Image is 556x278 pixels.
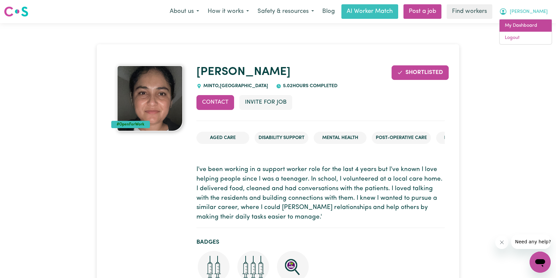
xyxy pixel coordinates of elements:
[196,66,291,78] a: [PERSON_NAME]
[165,5,203,18] button: About us
[202,84,268,88] span: MINTO , [GEOGRAPHIC_DATA]
[500,19,552,32] a: My Dashboard
[239,95,292,110] button: Invite for Job
[203,5,253,18] button: How it works
[4,5,40,10] span: Need any help?
[495,236,508,249] iframe: Close message
[511,234,551,249] iframe: Message from company
[196,132,249,144] li: Aged Care
[314,132,366,144] li: Mental Health
[499,19,552,45] div: My Account
[510,8,548,16] span: [PERSON_NAME]
[403,4,441,19] a: Post a job
[500,32,552,44] a: Logout
[111,121,150,128] div: #OpenForWork
[255,132,308,144] li: Disability Support
[196,95,234,110] button: Contact
[281,84,337,88] span: 5.02 hours completed
[372,132,431,144] li: Post-operative care
[495,5,552,18] button: My Account
[111,65,189,131] a: Amandeep 's profile picture'#OpenForWork
[4,4,28,19] a: Careseekers logo
[253,5,318,18] button: Safety & resources
[392,65,449,80] button: Remove from shortlist
[530,252,551,273] iframe: Button to launch messaging window
[318,4,339,19] a: Blog
[4,6,28,17] img: Careseekers logo
[447,4,492,19] a: Find workers
[196,165,445,222] p: I've been working in a support worker role for the last 4 years but I've known I love helping peo...
[341,4,398,19] a: AI Worker Match
[405,70,443,75] span: Shortlisted
[117,65,183,131] img: Amandeep
[436,132,489,144] li: Palliative care
[196,239,445,246] h2: Badges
